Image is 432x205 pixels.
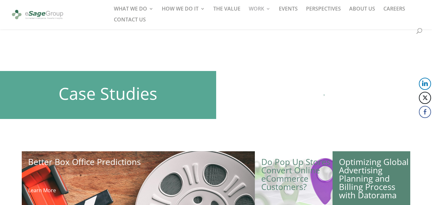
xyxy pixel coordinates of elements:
[28,187,56,194] a: Learn More
[383,6,405,17] a: CAREERS
[213,6,240,17] a: THE VALUE
[306,6,341,17] a: PERSPECTIVES
[114,17,146,28] a: CONTACT US
[114,6,153,17] a: WHAT WE DO
[28,156,141,168] a: Better Box Office Predictions
[419,78,431,90] button: LinkedIn Share
[162,6,205,17] a: HOW WE DO IT
[279,6,298,17] a: EVENTS
[11,7,64,22] img: eSage Group
[349,6,375,17] a: ABOUT US
[419,106,431,118] button: Facebook Share
[419,92,431,104] button: Twitter Share
[339,156,409,201] a: Optimizing Global Advertising Planning and Billing Process with Datorama
[261,156,330,193] a: Do Pop Up Stores Convert Online eCommerce Customers?
[249,6,271,17] a: WORK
